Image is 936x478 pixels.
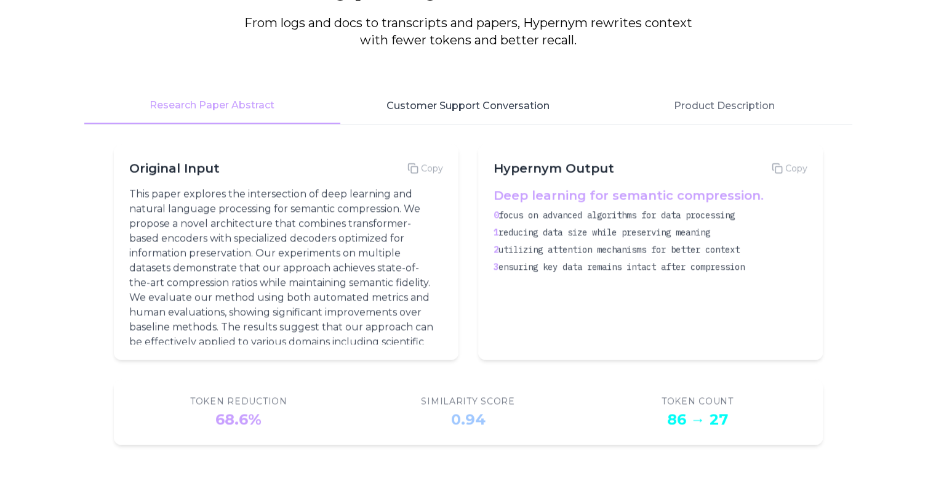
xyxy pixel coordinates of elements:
button: Copy [772,162,807,174]
span: 2 [494,244,498,255]
span: 1 [494,227,498,238]
button: Copy [407,162,443,174]
div: Similarity Score [421,395,514,407]
span: reducing data size while preserving meaning [498,227,710,238]
span: ensuring key data remains intact after compression [498,261,745,272]
div: 68.6% [215,410,262,429]
div: Token Count [662,395,734,407]
button: Product Description [596,88,852,124]
span: Copy [785,162,807,174]
button: Customer Support Conversation [340,88,596,124]
h4: Deep learning for semantic compression. [494,187,802,204]
p: This paper explores the intersection of deep learning and natural language processing for semanti... [129,187,438,364]
span: utilizing attention mechanisms for better context [498,244,740,255]
div: 86 → 27 [667,410,728,429]
p: From logs and docs to transcripts and papers, Hypernym rewrites context with fewer tokens and bet... [232,14,705,49]
h3: Hypernym Output [494,160,614,177]
span: 3 [494,261,498,272]
span: 0 [494,209,498,221]
div: Token Reduction [190,395,287,407]
div: 0.94 [450,410,485,429]
span: focus on advanced algorithms for data processing [498,209,735,221]
button: Research Paper Abstract [84,88,340,124]
h3: Original Input [129,160,220,177]
span: Copy [421,162,443,174]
